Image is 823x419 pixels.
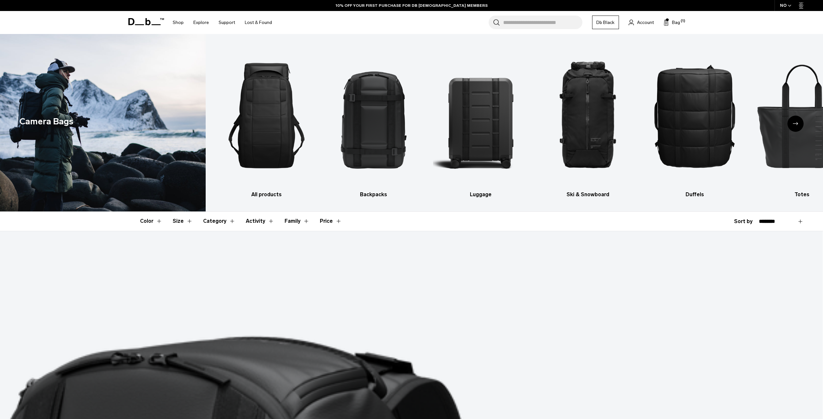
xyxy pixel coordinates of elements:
a: Shop [173,11,184,34]
h3: Ski & Snowboard [540,191,636,198]
a: Support [219,11,235,34]
span: Bag [672,19,680,26]
h3: Duffels [647,191,743,198]
li: 2 / 10 [326,44,421,198]
a: Account [629,18,654,26]
span: Account [637,19,654,26]
button: Toggle Price [320,212,342,231]
a: Lost & Found [245,11,272,34]
h3: Backpacks [326,191,421,198]
img: Db [326,44,421,187]
li: 1 / 10 [219,44,314,198]
div: Next slide [787,116,804,132]
a: Db Duffels [647,44,743,198]
h3: All products [219,191,314,198]
img: Db [540,44,636,187]
img: Db [219,44,314,187]
nav: Main Navigation [168,11,277,34]
a: Db Ski & Snowboard [540,44,636,198]
button: Toggle Filter [285,212,309,231]
a: 10% OFF YOUR FIRST PURCHASE FOR DB [DEMOGRAPHIC_DATA] MEMBERS [336,3,488,8]
button: Toggle Filter [140,212,162,231]
img: Db [433,44,529,187]
button: Toggle Filter [203,212,235,231]
li: 5 / 10 [647,44,743,198]
li: 3 / 10 [433,44,529,198]
a: Db All products [219,44,314,198]
h3: Luggage [433,191,529,198]
h1: Camera Bags [19,115,73,128]
button: Toggle Filter [246,212,274,231]
a: Explore [193,11,209,34]
button: Bag (1) [664,18,680,26]
img: Db [647,44,743,187]
span: (1) [681,18,685,24]
a: Db Backpacks [326,44,421,198]
a: Db Luggage [433,44,529,198]
li: 4 / 10 [540,44,636,198]
a: Db Black [592,16,619,29]
button: Toggle Filter [173,212,193,231]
